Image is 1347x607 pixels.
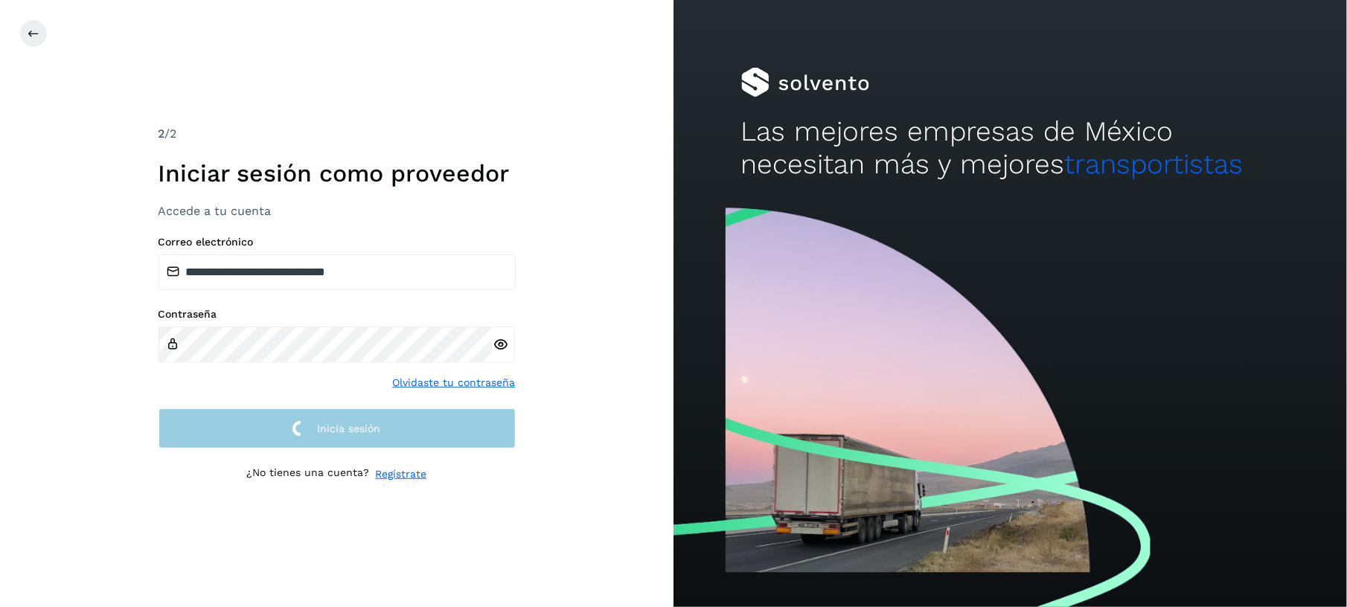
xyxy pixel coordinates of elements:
button: Inicia sesión [159,408,516,449]
p: ¿No tienes una cuenta? [247,466,370,482]
label: Contraseña [159,308,516,321]
span: Inicia sesión [318,423,381,434]
h3: Accede a tu cuenta [159,204,516,218]
a: Regístrate [376,466,427,482]
span: 2 [159,126,165,141]
div: /2 [159,125,516,143]
h1: Iniciar sesión como proveedor [159,159,516,187]
a: Olvidaste tu contraseña [393,375,516,391]
span: transportistas [1065,148,1244,180]
label: Correo electrónico [159,236,516,248]
h2: Las mejores empresas de México necesitan más y mejores [741,115,1280,182]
